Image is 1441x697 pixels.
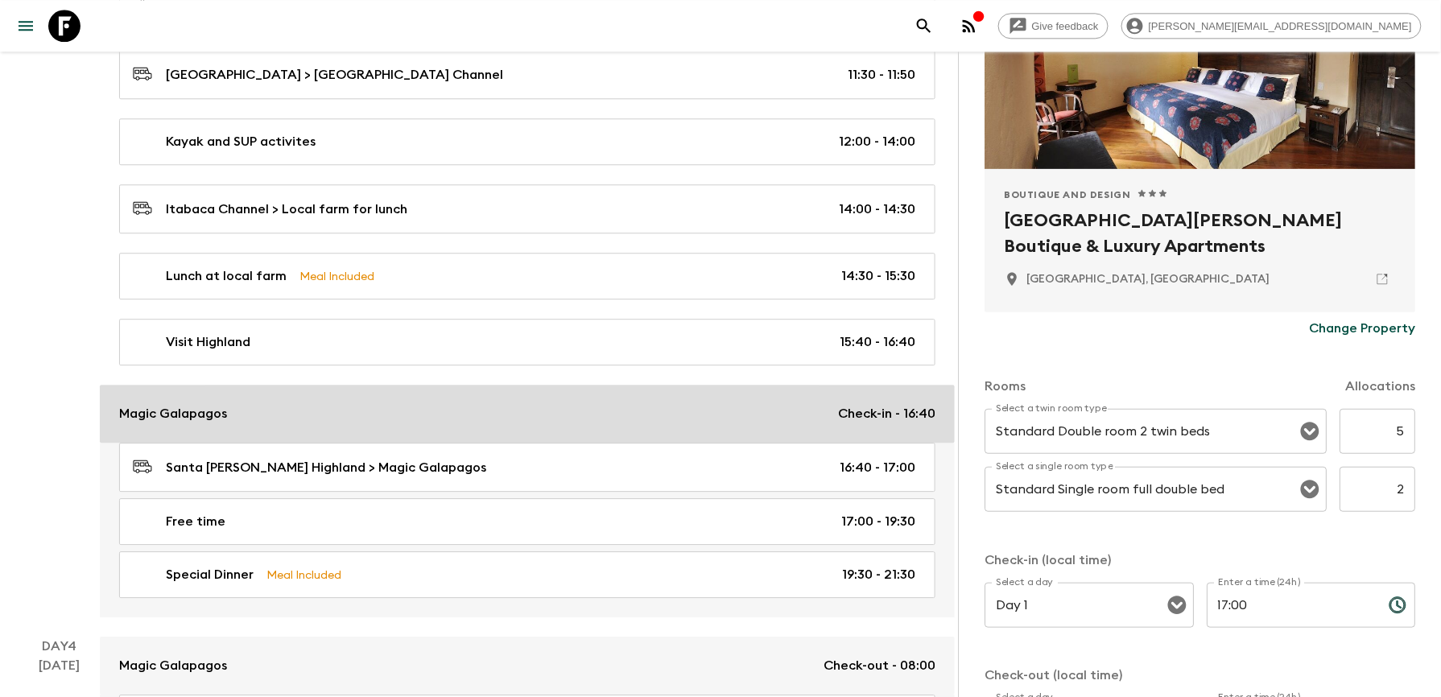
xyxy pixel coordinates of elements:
[166,132,316,151] p: Kayak and SUP activites
[996,402,1107,415] label: Select a twin room type
[19,637,100,656] p: Day 4
[119,443,935,492] a: Santa [PERSON_NAME] Highland > Magic Galapagos16:40 - 17:00
[1140,20,1421,32] span: [PERSON_NAME][EMAIL_ADDRESS][DOMAIN_NAME]
[908,10,940,42] button: search adventures
[1004,208,1396,259] h2: [GEOGRAPHIC_DATA][PERSON_NAME] Boutique & Luxury Apartments
[841,266,915,286] p: 14:30 - 15:30
[842,565,915,584] p: 19:30 - 21:30
[985,551,1415,570] p: Check-in (local time)
[166,458,486,477] p: Santa [PERSON_NAME] Highland > Magic Galapagos
[1023,20,1108,32] span: Give feedback
[1004,188,1130,201] span: Boutique and Design
[1345,377,1415,396] p: Allocations
[839,132,915,151] p: 12:00 - 14:00
[985,377,1026,396] p: Rooms
[1218,575,1301,589] label: Enter a time (24h)
[824,656,935,675] p: Check-out - 08:00
[840,332,915,352] p: 15:40 - 16:40
[299,267,374,285] p: Meal Included
[119,404,227,423] p: Magic Galapagos
[119,118,935,165] a: Kayak and SUP activites12:00 - 14:00
[119,184,935,233] a: Itabaca Channel > Local farm for lunch14:00 - 14:30
[119,253,935,299] a: Lunch at local farmMeal Included14:30 - 15:30
[840,458,915,477] p: 16:40 - 17:00
[841,512,915,531] p: 17:00 - 19:30
[166,512,225,531] p: Free time
[1026,271,1270,287] p: Quito, Ecuador
[10,10,42,42] button: menu
[166,65,503,85] p: [GEOGRAPHIC_DATA] > [GEOGRAPHIC_DATA] Channel
[100,385,955,443] a: Magic GalapagosCheck-in - 16:40
[996,575,1053,589] label: Select a day
[1299,478,1321,501] button: Open
[848,65,915,85] p: 11:30 - 11:50
[1309,312,1415,344] button: Change Property
[119,50,935,99] a: [GEOGRAPHIC_DATA] > [GEOGRAPHIC_DATA] Channel11:30 - 11:50
[119,498,935,545] a: Free time17:00 - 19:30
[119,656,227,675] p: Magic Galapagos
[1309,319,1415,338] p: Change Property
[998,13,1109,39] a: Give feedback
[1381,589,1414,621] button: Choose time, selected time is 5:00 PM
[1121,13,1422,39] div: [PERSON_NAME][EMAIL_ADDRESS][DOMAIN_NAME]
[119,319,935,365] a: Visit Highland15:40 - 16:40
[838,404,935,423] p: Check-in - 16:40
[166,565,254,584] p: Special Dinner
[266,566,341,584] p: Meal Included
[1299,420,1321,443] button: Open
[1207,583,1376,628] input: hh:mm
[1166,594,1188,617] button: Open
[119,551,935,598] a: Special DinnerMeal Included19:30 - 21:30
[166,266,287,286] p: Lunch at local farm
[166,332,250,352] p: Visit Highland
[996,460,1113,473] label: Select a single room type
[100,637,955,695] a: Magic GalapagosCheck-out - 08:00
[166,200,407,219] p: Itabaca Channel > Local farm for lunch
[839,200,915,219] p: 14:00 - 14:30
[985,666,1415,685] p: Check-out (local time)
